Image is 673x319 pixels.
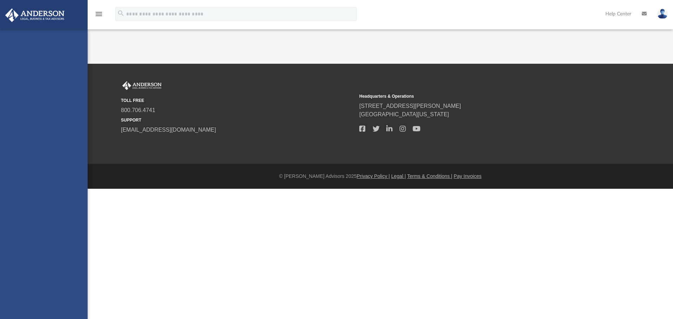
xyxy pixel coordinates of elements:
i: menu [95,10,103,18]
a: [EMAIL_ADDRESS][DOMAIN_NAME] [121,127,216,133]
a: Legal | [391,173,406,179]
img: Anderson Advisors Platinum Portal [3,8,67,22]
a: Terms & Conditions | [407,173,453,179]
img: Anderson Advisors Platinum Portal [121,81,163,90]
a: Privacy Policy | [357,173,390,179]
small: TOLL FREE [121,97,354,104]
i: search [117,9,125,17]
div: © [PERSON_NAME] Advisors 2025 [88,173,673,180]
small: SUPPORT [121,117,354,123]
a: [GEOGRAPHIC_DATA][US_STATE] [359,111,449,117]
a: 800.706.4741 [121,107,155,113]
img: User Pic [657,9,668,19]
a: Pay Invoices [454,173,481,179]
a: menu [95,13,103,18]
a: [STREET_ADDRESS][PERSON_NAME] [359,103,461,109]
small: Headquarters & Operations [359,93,593,99]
